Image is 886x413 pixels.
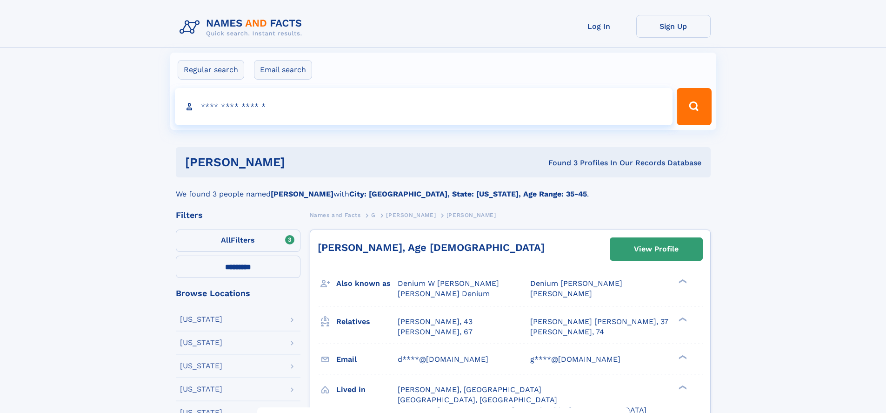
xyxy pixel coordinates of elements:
[176,289,300,298] div: Browse Locations
[176,177,711,200] div: We found 3 people named with .
[336,314,398,330] h3: Relatives
[677,88,711,125] button: Search Button
[180,316,222,323] div: [US_STATE]
[398,327,473,337] a: [PERSON_NAME], 67
[336,382,398,398] h3: Lived in
[676,278,687,284] div: ❯
[610,238,702,260] a: View Profile
[676,316,687,322] div: ❯
[254,60,312,80] label: Email search
[398,279,499,288] span: Denium W [PERSON_NAME]
[175,88,673,125] input: search input
[530,279,622,288] span: Denium [PERSON_NAME]
[371,212,376,218] span: G
[180,386,222,393] div: [US_STATE]
[336,276,398,291] h3: Also known as
[318,242,545,253] a: [PERSON_NAME], Age [DEMOGRAPHIC_DATA]
[530,289,592,298] span: [PERSON_NAME]
[676,354,687,360] div: ❯
[562,15,636,38] a: Log In
[271,190,333,198] b: [PERSON_NAME]
[386,212,436,218] span: [PERSON_NAME]
[386,209,436,221] a: [PERSON_NAME]
[176,211,300,219] div: Filters
[636,15,711,38] a: Sign Up
[634,238,679,260] div: View Profile
[530,327,604,337] a: [PERSON_NAME], 74
[180,362,222,370] div: [US_STATE]
[180,339,222,346] div: [US_STATE]
[371,209,376,221] a: G
[676,384,687,390] div: ❯
[176,15,310,40] img: Logo Names and Facts
[417,158,701,168] div: Found 3 Profiles In Our Records Database
[446,212,496,218] span: [PERSON_NAME]
[398,395,557,404] span: [GEOGRAPHIC_DATA], [GEOGRAPHIC_DATA]
[349,190,587,198] b: City: [GEOGRAPHIC_DATA], State: [US_STATE], Age Range: 35-45
[185,156,417,168] h1: [PERSON_NAME]
[530,317,668,327] a: [PERSON_NAME] [PERSON_NAME], 37
[176,230,300,252] label: Filters
[310,209,361,221] a: Names and Facts
[336,352,398,367] h3: Email
[398,385,541,394] span: [PERSON_NAME], [GEOGRAPHIC_DATA]
[398,289,490,298] span: [PERSON_NAME] Denium
[178,60,244,80] label: Regular search
[221,236,231,244] span: All
[398,317,473,327] a: [PERSON_NAME], 43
